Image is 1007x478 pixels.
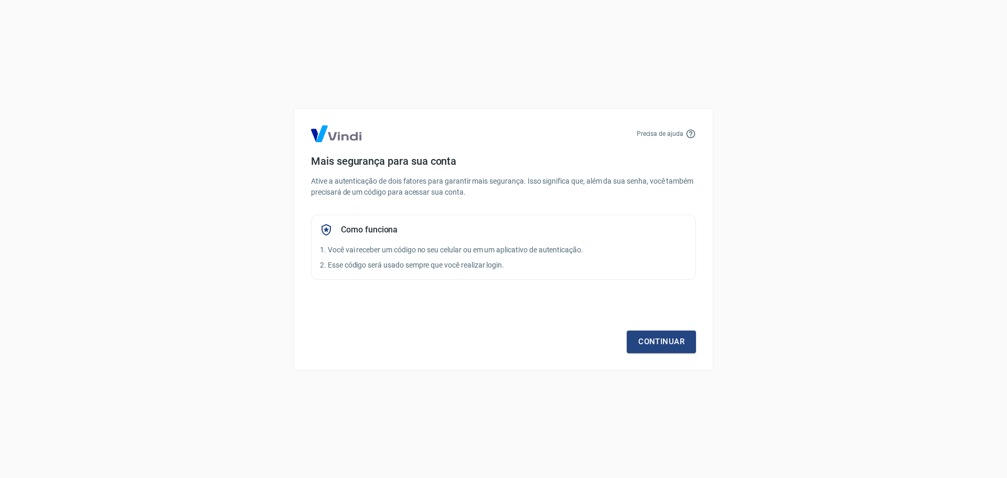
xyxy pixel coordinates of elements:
img: Logo Vind [311,125,361,142]
p: Precisa de ajuda [637,129,683,139]
p: Ative a autenticação de dois fatores para garantir mais segurança. Isso significa que, além da su... [311,176,696,198]
h5: Como funciona [341,225,398,235]
p: 2. Esse código será usado sempre que você realizar login. [320,260,687,271]
a: Continuar [627,331,696,353]
p: 1. Você vai receber um código no seu celular ou em um aplicativo de autenticação. [320,245,687,256]
h4: Mais segurança para sua conta [311,155,696,167]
